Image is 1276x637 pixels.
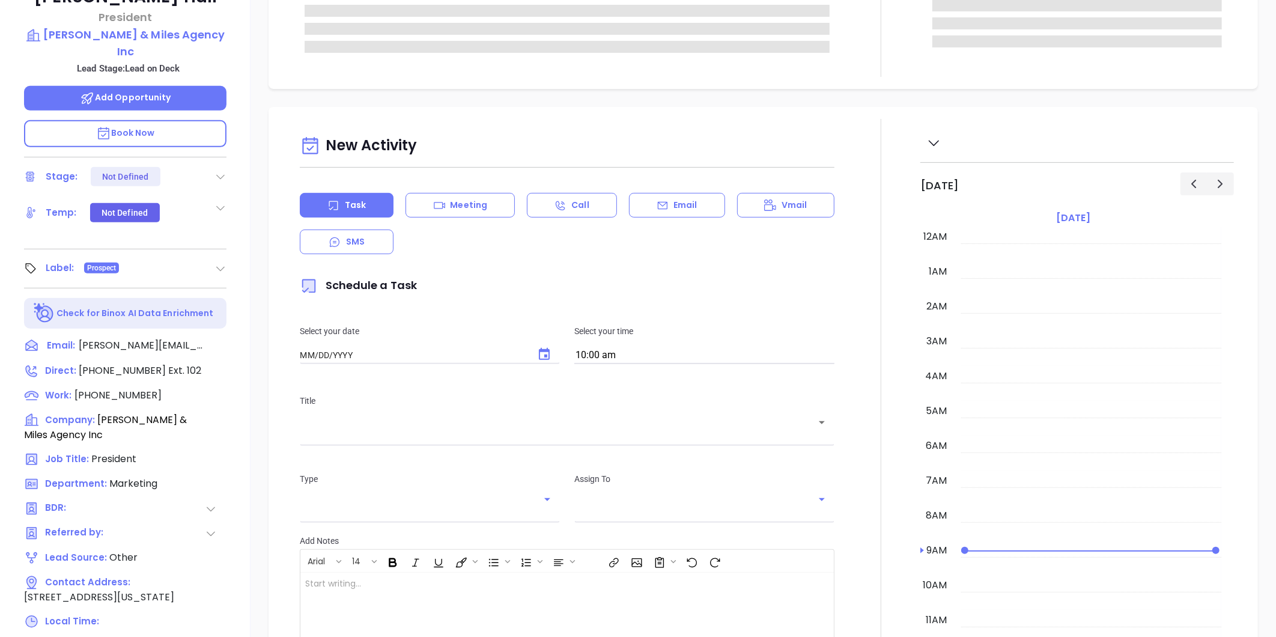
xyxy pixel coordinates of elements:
[301,551,344,571] span: Font family
[921,230,949,244] div: 12am
[300,534,834,547] p: Add Notes
[924,543,949,558] div: 9am
[300,350,525,361] input: MM/DD/YYYY
[74,388,162,402] span: [PHONE_NUMBER]
[574,472,834,486] p: Assign To
[87,261,117,275] span: Prospect
[300,131,834,162] div: New Activity
[24,413,187,442] span: [PERSON_NAME] & Miles Agency Inc
[1207,172,1234,195] button: Next day
[302,551,334,571] button: Arial
[109,477,157,490] span: Marketing
[346,236,365,248] p: SMS
[574,325,834,338] p: Select your time
[514,551,545,571] span: Insert Ordered List
[703,551,725,571] span: Redo
[79,364,166,377] span: [PHONE_NUMBER]
[79,338,205,353] span: [PERSON_NAME][EMAIL_ADDRESS][DOMAIN_NAME]
[926,264,949,279] div: 1am
[813,414,830,431] button: Open
[346,555,366,564] span: 14
[45,526,108,541] span: Referred by:
[449,551,481,571] span: Fill color or set the text color
[923,474,949,488] div: 7am
[45,389,71,401] span: Work:
[346,551,369,571] button: 14
[300,325,560,338] p: Select your date
[300,394,834,407] p: Title
[924,299,949,314] div: 2am
[673,199,697,212] p: Email
[45,551,107,564] span: Lead Source:
[46,168,78,186] div: Stage:
[923,404,949,418] div: 5am
[24,9,226,25] p: President
[539,491,556,508] button: Open
[381,551,403,571] span: Bold
[46,204,77,222] div: Temp:
[345,199,366,212] p: Task
[102,167,148,186] div: Not Defined
[80,91,171,103] span: Add Opportunity
[102,203,148,222] div: Not Defined
[547,551,578,571] span: Align
[91,452,136,466] span: President
[923,508,949,523] div: 8am
[530,340,559,369] button: Choose date, selected date is Sep 17, 2025
[30,61,226,76] p: Lead Stage: Lead on Deck
[923,439,949,453] div: 6am
[300,278,417,293] span: Schedule a Task
[404,551,425,571] span: Italic
[96,127,155,139] span: Book Now
[920,179,959,192] h2: [DATE]
[602,551,624,571] span: Insert link
[45,453,89,465] span: Job Title:
[923,369,949,383] div: 4am
[45,501,108,516] span: BDR:
[680,551,702,571] span: Undo
[24,26,226,59] a: [PERSON_NAME] & Miles Agency Inc
[625,551,646,571] span: Insert Image
[45,615,99,627] span: Local Time:
[920,578,949,593] div: 10am
[300,472,560,486] p: Type
[24,590,174,604] span: [STREET_ADDRESS][US_STATE]
[482,551,513,571] span: Insert Unordered List
[1054,210,1093,227] a: [DATE]
[45,576,130,588] span: Contact Address:
[1180,172,1208,195] button: Previous day
[45,364,76,377] span: Direct :
[924,334,949,349] div: 3am
[813,491,830,508] button: Open
[47,338,75,354] span: Email:
[56,307,213,320] p: Check for Binox AI Data Enrichment
[45,413,95,426] span: Company:
[302,555,331,564] span: Arial
[782,199,807,212] p: Vmail
[34,303,55,324] img: Ai-Enrich-DaqCidB-.svg
[46,259,74,277] div: Label:
[571,199,589,212] p: Call
[45,477,107,490] span: Department:
[648,551,679,571] span: Surveys
[427,551,448,571] span: Underline
[450,199,487,212] p: Meeting
[923,613,949,627] div: 11am
[166,364,201,377] span: Ext. 102
[345,551,380,571] span: Font size
[109,550,138,564] span: Other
